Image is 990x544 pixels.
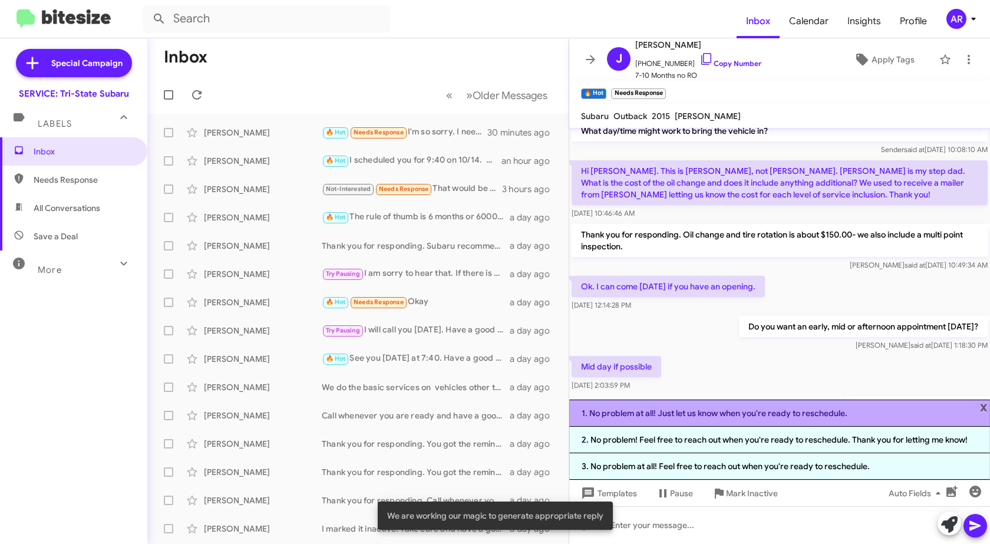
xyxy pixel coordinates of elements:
[946,9,966,29] div: AR
[572,160,988,205] p: Hi [PERSON_NAME]. This is [PERSON_NAME], not [PERSON_NAME]. [PERSON_NAME] is my step dad. What is...
[616,50,622,68] span: J
[675,111,741,121] span: [PERSON_NAME]
[510,438,559,450] div: a day ago
[652,111,670,121] span: 2015
[905,261,925,269] span: said at
[872,49,915,70] span: Apply Tags
[910,341,931,350] span: said at
[489,127,559,139] div: 30 minutes ago
[579,483,637,504] span: Templates
[322,523,510,535] div: I marked it inactive. Take care and have a good day.
[510,325,559,337] div: a day ago
[354,298,404,306] span: Needs Response
[613,111,647,121] span: Outback
[204,466,322,478] div: [PERSON_NAME]
[38,265,62,275] span: More
[322,154,501,167] div: I scheduled you for 9:40 on 10/14. See you soon and have a good day!
[834,49,933,70] button: Apply Tags
[326,298,346,306] span: 🔥 Hot
[572,301,631,309] span: [DATE] 12:14:28 PM
[379,185,429,193] span: Needs Response
[473,89,547,102] span: Older Messages
[38,118,72,129] span: Labels
[326,327,360,334] span: Try Pausing
[204,155,322,167] div: [PERSON_NAME]
[879,483,955,504] button: Auto Fields
[881,145,988,154] span: Sender [DATE] 10:08:10 AM
[890,4,936,38] a: Profile
[322,182,502,196] div: That would be great, thanks
[326,185,371,193] span: Not-Interested
[510,410,559,421] div: a day ago
[326,355,346,362] span: 🔥 Hot
[646,483,702,504] button: Pause
[936,9,977,29] button: AR
[204,353,322,365] div: [PERSON_NAME]
[322,352,510,365] div: See you [DATE] at 7:40. Have a good rest of your day.
[569,400,990,427] li: 1. No problem at all! Just let us know when you're ready to reschedule.
[459,83,555,107] button: Next
[143,5,390,33] input: Search
[569,483,646,504] button: Templates
[980,400,988,414] span: x
[670,483,693,504] span: Pause
[737,4,780,38] span: Inbox
[204,212,322,223] div: [PERSON_NAME]
[572,356,661,377] p: Mid day if possible
[581,111,609,121] span: Subaru
[204,127,322,139] div: [PERSON_NAME]
[581,88,606,99] small: 🔥 Hot
[572,224,988,257] p: Thank you for responding. Oil change and tire rotation is about $150.00- we also include a multi ...
[322,126,489,139] div: I'm so sorry. I need to cancel. Something came up. I'll reschedule when I have time.
[322,267,510,281] div: I am sorry to hear that. If there is anything we can do to win back your business, please let me ...
[502,183,559,195] div: 3 hours ago
[204,183,322,195] div: [PERSON_NAME]
[326,270,360,278] span: Try Pausing
[780,4,838,38] span: Calendar
[846,396,988,417] p: I scheduled you for [DATE] 11:20
[322,210,510,224] div: The rule of thumb is 6 months or 6000 miles- whichever comes first.
[702,483,787,504] button: Mark Inactive
[322,438,510,450] div: Thank you for responding. You got the reminder because you were here in March. Subaru does recomm...
[326,213,346,221] span: 🔥 Hot
[739,316,988,337] p: Do you want an early, mid or afternoon appointment [DATE]?
[204,325,322,337] div: [PERSON_NAME]
[466,88,473,103] span: »
[34,230,78,242] span: Save a Deal
[635,70,761,81] span: 7-10 Months no RO
[204,381,322,393] div: [PERSON_NAME]
[904,145,925,154] span: said at
[856,341,988,350] span: [PERSON_NAME] [DATE] 1:18:30 PM
[204,438,322,450] div: [PERSON_NAME]
[572,276,765,297] p: Ok. I can come [DATE] if you have an opening.
[204,494,322,506] div: [PERSON_NAME]
[51,57,123,69] span: Special Campaign
[569,453,990,480] li: 3. No problem at all! Feel free to reach out when you're ready to reschedule.
[19,88,129,100] div: SERVICE: Tri-State Subaru
[322,494,510,506] div: Thank you for responding. Call whenever you are ready.
[204,240,322,252] div: [PERSON_NAME]
[164,48,207,67] h1: Inbox
[326,128,346,136] span: 🔥 Hot
[16,49,132,77] a: Special Campaign
[446,88,453,103] span: «
[204,523,322,535] div: [PERSON_NAME]
[322,324,510,337] div: I will call you [DATE]. Have a good trip.
[440,83,555,107] nav: Page navigation example
[34,174,134,186] span: Needs Response
[889,483,945,504] span: Auto Fields
[204,410,322,421] div: [PERSON_NAME]
[572,381,630,390] span: [DATE] 2:03:59 PM
[510,268,559,280] div: a day ago
[569,427,990,453] li: 2. No problem! Feel free to reach out when you're ready to reschedule. Thank you for letting me k...
[326,157,346,164] span: 🔥 Hot
[726,483,778,504] span: Mark Inactive
[510,353,559,365] div: a day ago
[501,155,559,167] div: an hour ago
[838,4,890,38] a: Insights
[322,466,510,478] div: Thank you for responding. You got the reminder because Subaru recommends every 6 months or 6000 m...
[850,261,988,269] span: [PERSON_NAME] [DATE] 10:49:34 AM
[322,381,510,393] div: We do the basic services on vehicles other than a Subaru. We were letting you know it was due for...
